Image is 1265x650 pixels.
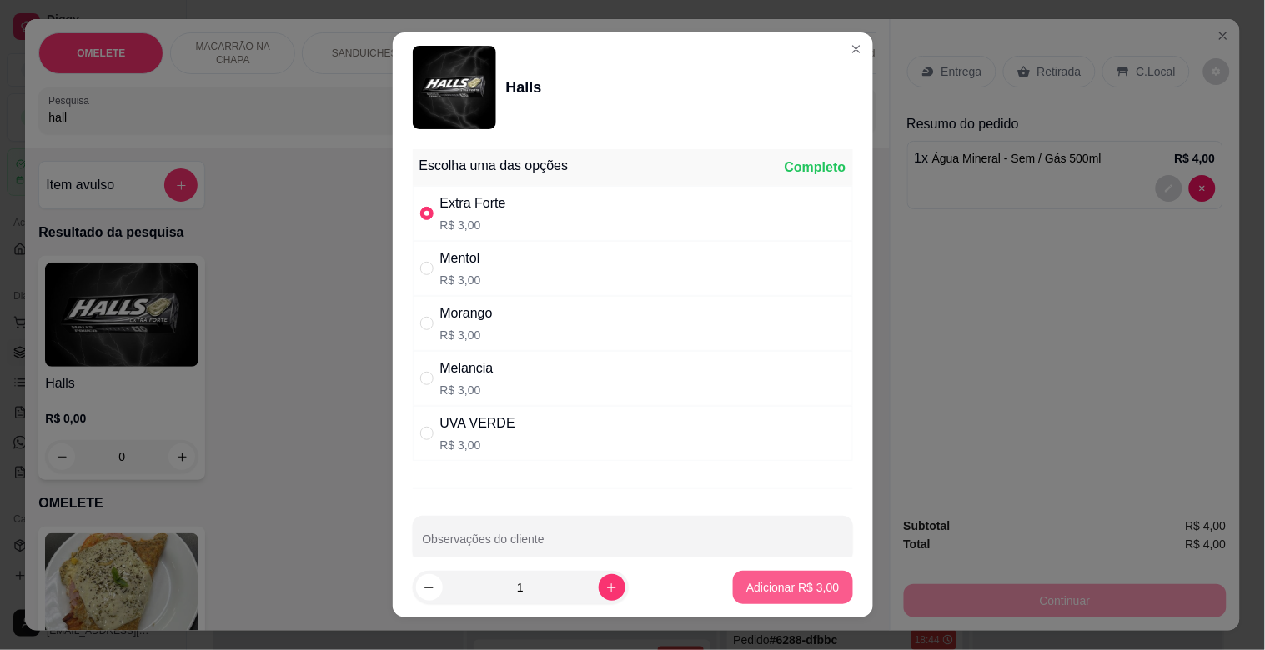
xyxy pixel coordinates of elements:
[746,579,839,596] p: Adicionar R$ 3,00
[440,248,481,268] div: Mentol
[440,217,506,233] p: R$ 3,00
[413,46,496,129] img: product-image
[440,303,493,323] div: Morango
[440,193,506,213] div: Extra Forte
[419,156,569,176] div: Escolha uma das opções
[843,36,870,62] button: Close
[599,574,625,601] button: increase-product-quantity
[440,413,515,433] div: UVA VERDE
[440,358,494,378] div: Melancia
[423,537,843,554] input: Observações do cliente
[416,574,443,601] button: decrease-product-quantity
[440,272,481,288] p: R$ 3,00
[785,157,846,177] div: Completo
[440,327,493,343] p: R$ 3,00
[733,571,852,604] button: Adicionar R$ 3,00
[440,382,494,398] p: R$ 3,00
[440,437,515,453] p: R$ 3,00
[506,76,542,99] div: Halls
